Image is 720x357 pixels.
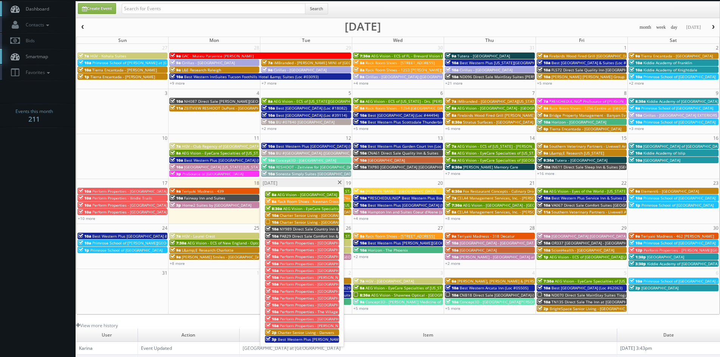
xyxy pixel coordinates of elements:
span: [GEOGRAPHIC_DATA] [647,254,684,260]
a: +21 more [445,80,463,86]
span: 9a [537,150,548,156]
a: +8 more [445,216,460,221]
span: 10a [78,60,91,65]
span: Favorites [22,69,52,76]
span: 9a [446,233,456,239]
span: NY989 Direct Sale Country Inn & Suites by [GEOGRAPHIC_DATA], [GEOGRAPHIC_DATA] [280,226,434,232]
span: 10a [266,233,279,239]
span: 10a [354,209,367,215]
span: 8a [446,105,456,111]
span: 6p [537,126,548,131]
span: 9a [629,53,640,59]
span: Best Western Plus [GEOGRAPHIC_DATA] & Suites (Loc #45093) [92,233,204,239]
span: 10a [629,60,642,65]
button: month [637,23,654,32]
span: 10a [446,254,458,260]
span: CELA4 Management Services, Inc. - [PERSON_NAME] Hyundai [457,195,568,201]
span: GAC - Museu Paraense [PERSON_NAME] [182,53,254,59]
span: HGV - [GEOGRAPHIC_DATA] [365,278,414,284]
span: CNA61 Direct Sale Quality Inn & Suites [368,150,438,156]
span: IN611 Direct Sale Sleep Inn & Suites [GEOGRAPHIC_DATA] [551,164,656,170]
span: 8a [170,150,181,156]
span: Sonesta Simply Suites [GEOGRAPHIC_DATA] [276,171,355,176]
span: 7:30a [170,240,186,246]
span: Perform Properties - Bridle Trails [92,195,152,201]
span: [PERSON_NAME] Smiles - [GEOGRAPHIC_DATA] [182,254,265,260]
span: 10a [170,164,183,170]
span: [PERSON_NAME] [PERSON_NAME] Group - [GEOGRAPHIC_DATA] - [STREET_ADDRESS] [551,74,702,79]
span: Bids [22,37,35,44]
span: 10a [537,247,550,253]
span: 10a [354,202,367,208]
span: Cirillas - [GEOGRAPHIC_DATA] [182,60,235,65]
span: 7a [446,144,456,149]
span: 10a [537,240,550,246]
span: Stratus Surfaces - [GEOGRAPHIC_DATA] Slab Gallery [463,119,556,125]
span: Tierra Encantada - [PERSON_NAME] [92,67,157,73]
span: [GEOGRAPHIC_DATA] [GEOGRAPHIC_DATA] [551,233,627,239]
span: 10a [262,158,275,163]
span: 7a [354,278,364,284]
span: [GEOGRAPHIC_DATA] [US_STATE] [US_STATE] [184,164,263,170]
span: Tierra Encantada - [GEOGRAPHIC_DATA] [641,53,713,59]
span: 10a [78,209,91,215]
span: 11a [537,209,550,215]
span: Best [GEOGRAPHIC_DATA] (Loc #44494) [368,113,439,118]
span: 10a [266,219,279,225]
span: 9a [629,233,640,239]
span: Best Western Plus [US_STATE][GEOGRAPHIC_DATA] [GEOGRAPHIC_DATA] (Loc #37096) [460,60,614,65]
span: 10a [354,113,367,118]
span: 7a [170,144,181,149]
span: Kiddie Academy of Knightdale [643,67,697,73]
span: 10a [78,240,91,246]
span: 8a [354,60,364,65]
span: Primrose School of [PERSON_NAME][GEOGRAPHIC_DATA] [92,240,194,246]
button: week [653,23,669,32]
span: [GEOGRAPHIC_DATA] [460,247,497,253]
span: 10a [537,164,550,170]
span: 9a [170,60,181,65]
span: Primrose School of [GEOGRAPHIC_DATA] [643,119,715,125]
span: 10a [446,60,458,65]
span: Teriyaki Madness - 439 [182,189,224,194]
span: Concept3D - [GEOGRAPHIC_DATA] [276,158,336,163]
span: FL572 Direct Sale Quality Inn [GEOGRAPHIC_DATA] North I-75 [551,67,662,73]
span: Hampton Inn and Suites Coeur d'Alene (second shoot) [368,209,466,215]
span: 10a [266,213,279,218]
span: Best Western Plus Service Inn & Suites (Loc #61094) WHITE GLOVE [551,195,673,201]
span: 10a [629,278,642,284]
span: Primrose School of [GEOGRAPHIC_DATA] [643,240,715,246]
span: Perform Properties - [GEOGRAPHIC_DATA] [280,261,355,266]
span: 10a [537,233,550,239]
span: 9:30a [537,158,554,163]
span: 10a [266,261,279,266]
span: 10a [537,195,550,201]
span: Teriyaki Madness - 318 Decatur [457,233,515,239]
span: 10a [262,164,275,170]
span: Best Western InnSuites Tucson Foothills Hotel &amp; Suites (Loc #03093) [184,74,319,79]
span: Fox Restaurant Concepts - Culinary Dropout [463,189,542,194]
span: 10a [629,67,642,73]
span: 8a [262,99,273,104]
span: Best Western Plus Scottsdale Thunderbird Suites (Loc #03156) [368,119,482,125]
span: 9a [354,189,364,194]
span: Kiddie Academy of Franklin [643,60,692,65]
span: 8a [537,144,548,149]
span: Tierra Encantada - [GEOGRAPHIC_DATA] [550,126,621,131]
span: [PERSON_NAME] Memory Care [463,164,518,170]
span: PA829 Direct Sale Comfort Inn & Suites Amish Country [280,233,378,239]
span: 10a [446,247,458,253]
span: 9a [170,247,181,253]
a: +2 more [629,80,644,86]
span: Charter Senior Living - [GEOGRAPHIC_DATA] [280,219,358,225]
span: 8a [266,199,276,204]
span: 8a [354,67,364,73]
span: *RESCHEDULING* ProSource of [PERSON_NAME] [549,99,637,104]
span: AEG Vision - EyeCare Specialties of [US_STATE] - [PERSON_NAME] Eyecare Associates - [PERSON_NAME] [182,150,369,156]
span: 8a [354,99,364,104]
span: ProSource of [GEOGRAPHIC_DATA] [182,171,243,176]
span: Southern Veterinary Partners - Livewell Animal Urgent Care of Goodyear [551,209,683,215]
span: TXP80 [GEOGRAPHIC_DATA] [GEOGRAPHIC_DATA] [368,164,455,170]
span: 10a [262,171,275,176]
span: iMBranded - [PERSON_NAME] MINI of [GEOGRAPHIC_DATA] [274,60,379,65]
